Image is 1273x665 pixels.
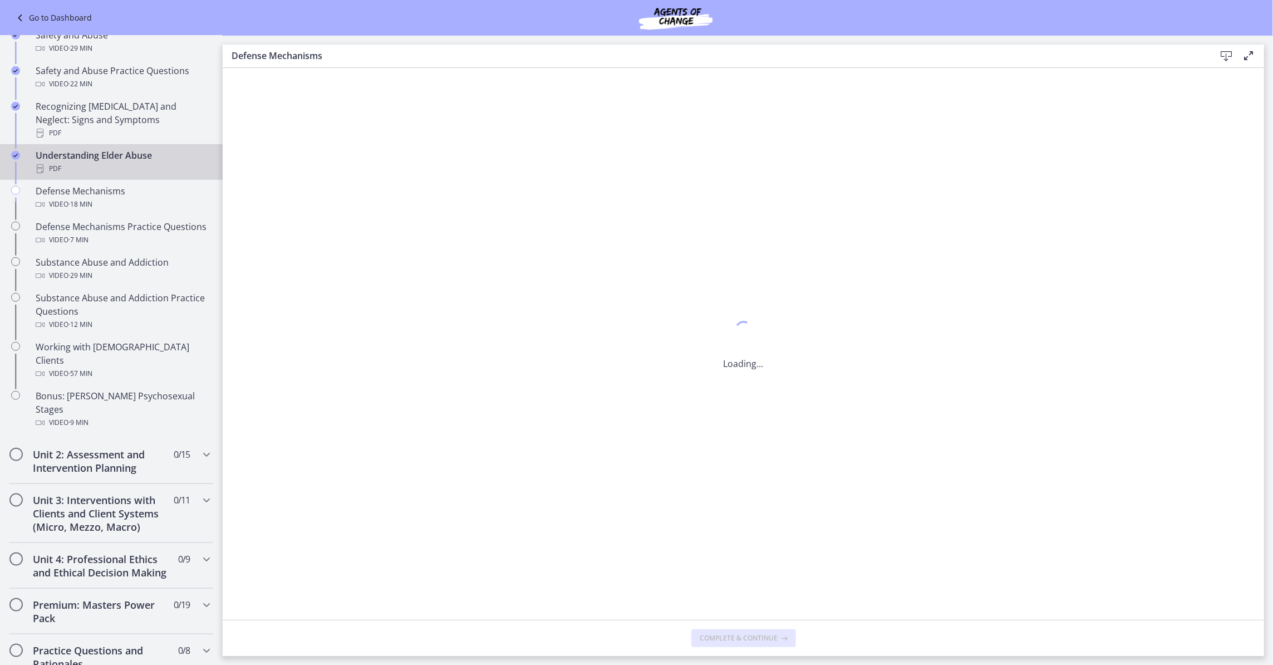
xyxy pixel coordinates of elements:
span: · 29 min [68,42,92,55]
i: Completed [11,66,20,75]
div: 1 [724,318,764,344]
span: · 12 min [68,318,92,331]
button: Complete & continue [691,629,796,647]
a: Go to Dashboard [13,11,92,25]
div: Video [36,269,209,282]
div: Substance Abuse and Addiction Practice Questions [36,291,209,331]
h2: Unit 4: Professional Ethics and Ethical Decision Making [33,552,169,579]
div: Bonus: [PERSON_NAME] Psychosexual Stages [36,389,209,429]
span: · 57 min [68,367,92,380]
div: Video [36,77,209,91]
div: Recognizing [MEDICAL_DATA] and Neglect: Signs and Symptoms [36,100,209,140]
div: Video [36,416,209,429]
span: 0 / 19 [174,598,190,612]
h2: Premium: Masters Power Pack [33,598,169,625]
span: 0 / 11 [174,493,190,507]
div: Video [36,318,209,331]
div: Video [36,198,209,211]
span: · 22 min [68,77,92,91]
p: Loading... [724,357,764,370]
div: PDF [36,162,209,175]
img: Agents of Change [609,4,743,31]
div: Safety and Abuse [36,28,209,55]
h2: Unit 3: Interventions with Clients and Client Systems (Micro, Mezzo, Macro) [33,493,169,534]
div: Defense Mechanisms Practice Questions [36,220,209,247]
span: 0 / 15 [174,448,190,461]
i: Completed [11,102,20,111]
span: · 18 min [68,198,92,211]
span: 0 / 9 [178,552,190,566]
div: Video [36,42,209,55]
h2: Unit 2: Assessment and Intervention Planning [33,448,169,475]
div: Safety and Abuse Practice Questions [36,64,209,91]
span: Complete & continue [700,634,778,643]
h3: Defense Mechanisms [232,49,1197,62]
div: Working with [DEMOGRAPHIC_DATA] Clients [36,340,209,380]
span: · 29 min [68,269,92,282]
i: Completed [11,151,20,160]
span: · 9 min [68,416,89,429]
div: Video [36,233,209,247]
span: · 7 min [68,233,89,247]
div: Defense Mechanisms [36,184,209,211]
div: Understanding Elder Abuse [36,149,209,175]
div: Video [36,367,209,380]
div: PDF [36,126,209,140]
div: Substance Abuse and Addiction [36,256,209,282]
span: 0 / 8 [178,644,190,657]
